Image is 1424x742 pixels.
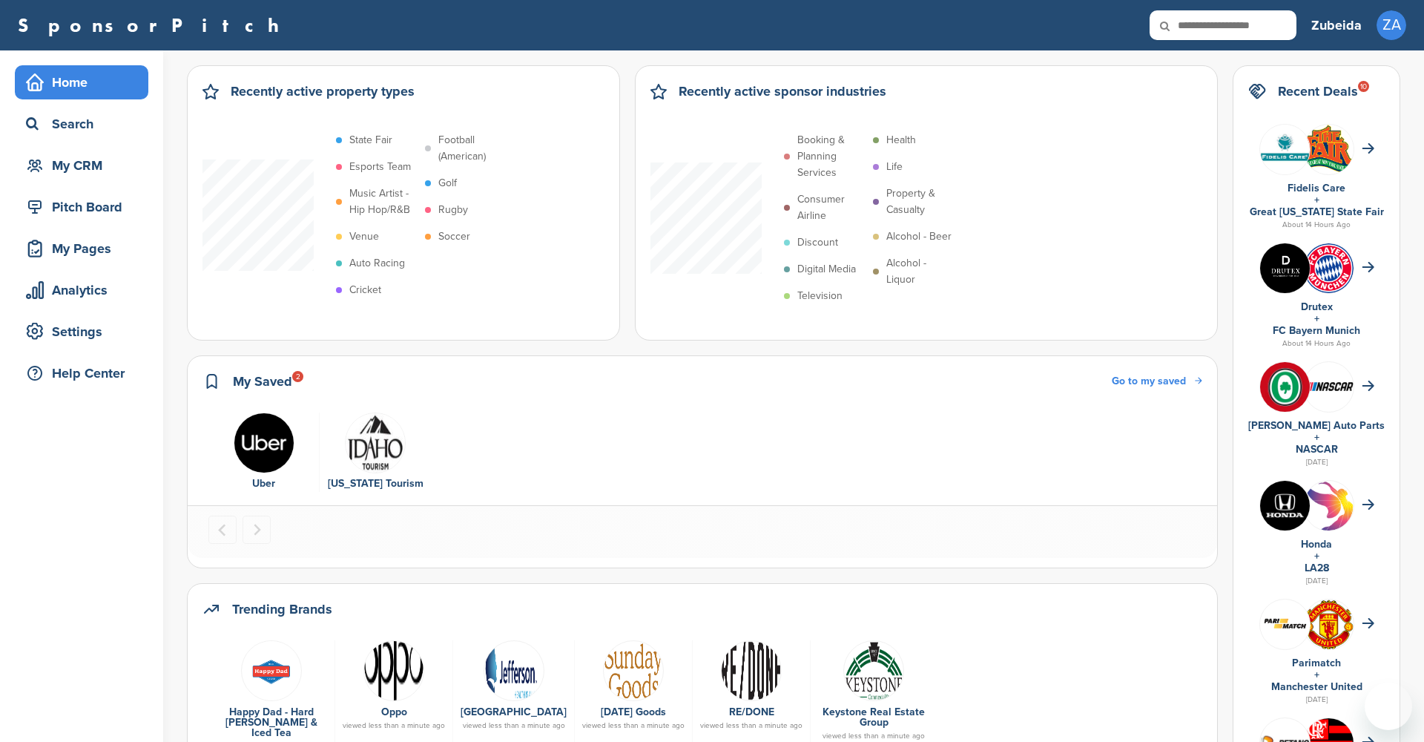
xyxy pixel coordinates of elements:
[1248,337,1385,350] div: About 14 Hours Ago
[843,640,904,701] img: Open uri20141112 50798 61zapu
[438,229,470,245] p: Soccer
[1248,693,1385,706] div: [DATE]
[22,111,148,137] div: Search
[823,706,925,729] a: Keystone Real Estate Group
[216,476,311,492] div: Uber
[1248,419,1385,432] a: [PERSON_NAME] Auto Parts
[461,640,567,700] a: Data
[886,229,952,245] p: Alcohol - Beer
[1271,680,1362,693] a: Manchester United
[1248,574,1385,588] div: [DATE]
[234,413,294,473] img: Uber logo
[1273,324,1360,337] a: FC Bayern Munich
[1112,375,1186,387] span: Go to my saved
[18,16,289,35] a: SponsorPitch
[327,413,423,493] a: New idaho tourism logo cropped 220x136 [US_STATE] Tourism
[225,706,317,739] a: Happy Dad - Hard [PERSON_NAME] & Iced Tea
[1260,615,1310,633] img: Screen shot 2018 07 10 at 12.33.29 pm
[22,277,148,303] div: Analytics
[886,185,955,218] p: Property & Casualty
[15,65,148,99] a: Home
[1260,125,1310,174] img: Data
[349,185,418,218] p: Music Artist - Hip Hop/R&B
[241,640,302,701] img: Group 241
[1304,481,1354,569] img: La 2028 olympics logo
[818,640,929,700] a: Open uri20141112 50798 61zapu
[349,255,405,272] p: Auto Racing
[484,640,544,701] img: Data
[15,107,148,141] a: Search
[1250,206,1384,218] a: Great [US_STATE] State Fair
[349,229,379,245] p: Venue
[349,132,392,148] p: State Fair
[721,640,782,701] img: Logo
[15,273,148,307] a: Analytics
[15,148,148,183] a: My CRM
[1304,600,1354,650] img: Open uri20141112 64162 1lb1st5?1415809441
[1314,194,1319,206] a: +
[22,235,148,262] div: My Pages
[208,516,237,544] button: Previous slide
[349,159,411,175] p: Esports Team
[15,356,148,390] a: Help Center
[231,81,415,102] h2: Recently active property types
[343,722,445,729] div: viewed less than a minute ago
[1311,15,1362,36] h3: Zubeida
[886,255,955,288] p: Alcohol - Liquor
[343,640,445,700] a: Data
[1311,9,1362,42] a: Zubeida
[797,261,856,278] p: Digital Media
[438,202,468,218] p: Rugby
[582,722,685,729] div: viewed less than a minute ago
[1304,243,1354,293] img: Open uri20141112 64162 1l1jknv?1415809301
[320,413,431,493] div: 2 of 2
[886,132,916,148] p: Health
[1260,481,1310,531] img: Kln5su0v 400x400
[700,722,802,729] div: viewed less than a minute ago
[1304,125,1354,174] img: Download
[797,288,843,304] p: Television
[603,640,664,701] img: Ol18 sunday goods logo
[232,599,332,620] h2: Trending Brands
[22,318,148,345] div: Settings
[349,282,381,298] p: Cricket
[1314,550,1319,562] a: +
[1248,218,1385,232] div: About 14 Hours Ago
[1260,243,1310,293] img: Images (4)
[679,81,886,102] h2: Recently active sponsor industries
[22,360,148,387] div: Help Center
[1292,657,1341,669] a: Parimatch
[15,232,148,266] a: My Pages
[1305,562,1329,574] a: LA28
[797,234,838,251] p: Discount
[1260,362,1310,412] img: V7vhzcmg 400x400
[1248,456,1385,469] div: [DATE]
[1301,538,1332,551] a: Honda
[345,413,406,473] img: New idaho tourism logo cropped 220x136
[1304,382,1354,391] img: 7569886e 0a8b 4460 bc64 d028672dde70
[292,371,303,382] div: 2
[381,706,407,718] a: Oppo
[700,640,802,700] a: Logo
[1296,443,1338,456] a: NASCAR
[886,159,903,175] p: Life
[216,640,327,700] a: Group 241
[1301,301,1333,313] a: Drutex
[15,190,148,224] a: Pitch Board
[601,706,666,718] a: [DATE] Goods
[729,706,774,718] a: RE/DONE
[233,371,292,392] h2: My Saved
[438,175,457,191] p: Golf
[1358,81,1369,92] div: 10
[208,413,320,493] div: 1 of 2
[1288,182,1345,194] a: Fidelis Care
[1314,312,1319,325] a: +
[797,132,866,181] p: Booking & Planning Services
[582,640,685,700] a: Ol18 sunday goods logo
[216,413,311,493] a: Uber logo Uber
[1314,669,1319,681] a: +
[461,722,567,729] div: viewed less than a minute ago
[22,152,148,179] div: My CRM
[22,69,148,96] div: Home
[818,732,929,740] div: viewed less than a minute ago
